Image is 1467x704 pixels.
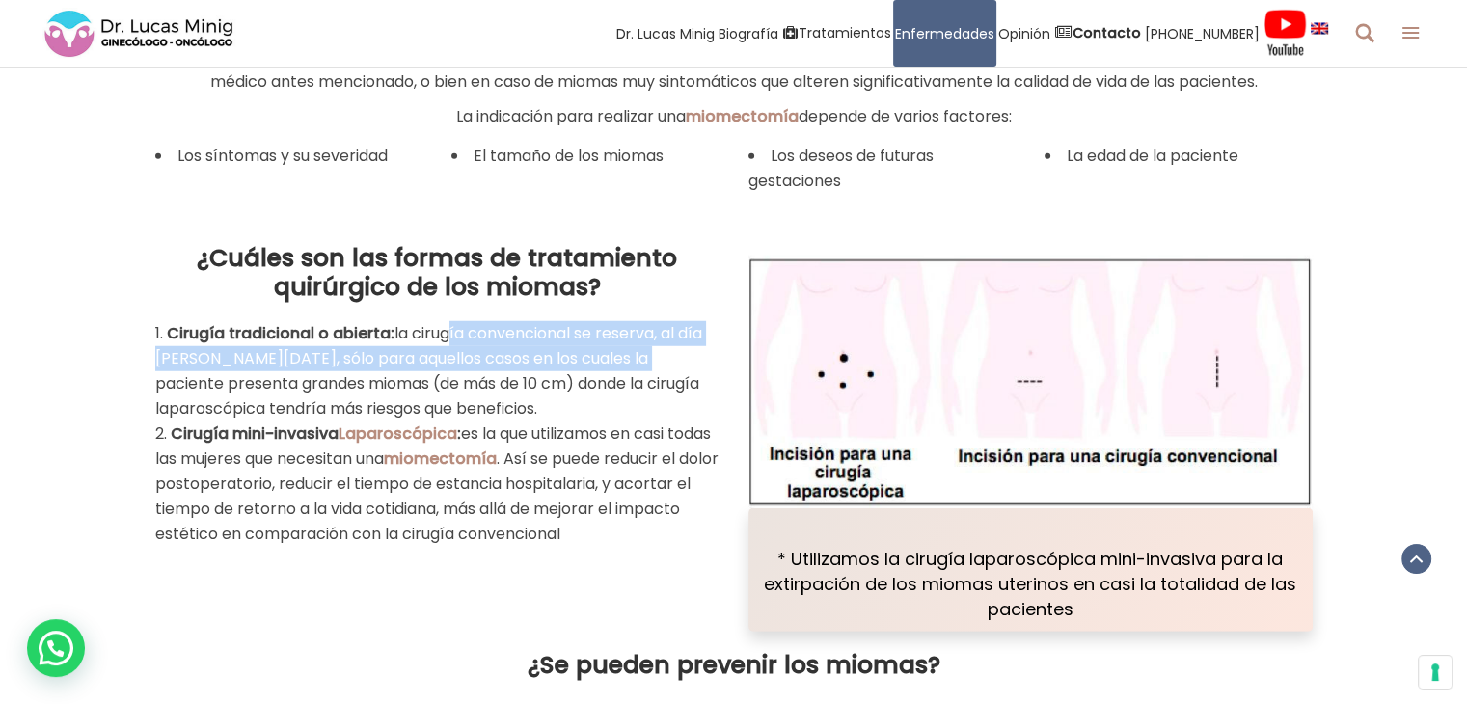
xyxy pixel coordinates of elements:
span: depende de varios factores: [799,105,1012,127]
strong: Contacto [1073,23,1141,42]
span: * Utilizamos la cirugía laparoscópica mini-invasiva para la extirpación de los miomas uterinos en... [764,547,1296,621]
strong: : [457,422,461,445]
span: El debe plantearse solo en casos muy seleccionados donde ya no sea efectivo ningún tipo de tratam... [161,45,1307,93]
span: [PHONE_NUMBER] [1145,22,1260,44]
span: la cirugía convencional se reserva, al día [PERSON_NAME][DATE], sólo para aquellos casos en los c... [155,322,702,420]
div: WhatsApp contact [27,619,85,677]
strong: Cirugía mini-invasiva [171,422,457,445]
span: Tratamientos [799,22,891,44]
span: Dr. Lucas Minig [616,22,715,44]
span: . Así se puede reducir el dolor postoperatorio, reducir el tiempo de estancia hospitalaria, y aco... [155,447,719,545]
span: Enfermedades [895,22,994,44]
img: Tratamiento-quirúrgico-miomas [748,256,1313,508]
a: miomectomía [686,105,799,127]
span: El tamaño de los miomas [474,145,664,167]
img: Videos Youtube Ginecología [1263,9,1307,57]
b: ¿Cuáles son las formas de tratamiento quirúrgico de los miomas? [197,241,677,304]
span: Opinión [998,22,1050,44]
span: Los deseos de futuras gestaciones [748,145,934,192]
span: Biografía [719,22,778,44]
span: La indicación para realizar una [456,105,686,127]
span: Los síntomas y su severidad [177,145,388,167]
a: Laparoscópica [339,422,457,445]
strong: Cirugía tradicional o abierta: [167,322,394,344]
strong: ¿Se pueden prevenir los miomas? [528,648,940,682]
li: La edad de la paciente [1045,144,1313,169]
span: es la que utilizamos en casi todas las mujeres que necesitan una [155,422,711,470]
button: Sus preferencias de consentimiento para tecnologías de seguimiento [1419,656,1452,689]
img: language english [1311,22,1328,34]
a: miomectomía [384,447,497,470]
